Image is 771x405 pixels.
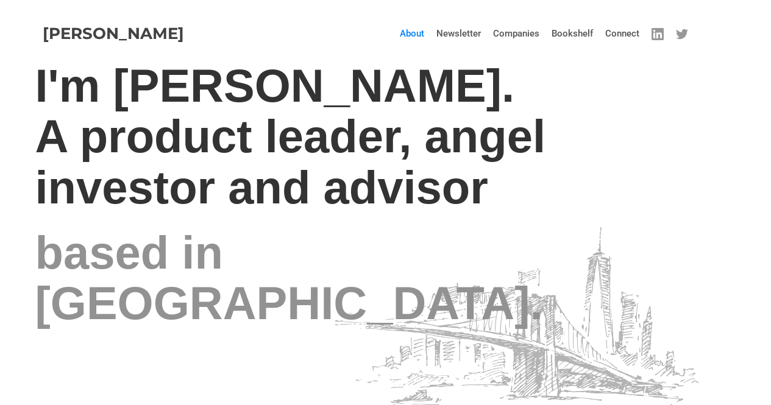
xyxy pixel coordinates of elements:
h2: based in [GEOGRAPHIC_DATA]. [35,227,706,329]
a: [PERSON_NAME] [43,18,184,49]
strong: [PERSON_NAME] [43,24,184,43]
a: Newsletter [430,15,487,52]
a: Companies [487,15,545,52]
h2: I'm [PERSON_NAME]. A product leader, angel investor and advisor [35,60,706,213]
a: About [394,15,430,52]
a: Connect [599,15,645,52]
img: linkedin-link [652,28,664,40]
a: Bookshelf [545,15,599,52]
img: linkedin-link [676,28,688,40]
